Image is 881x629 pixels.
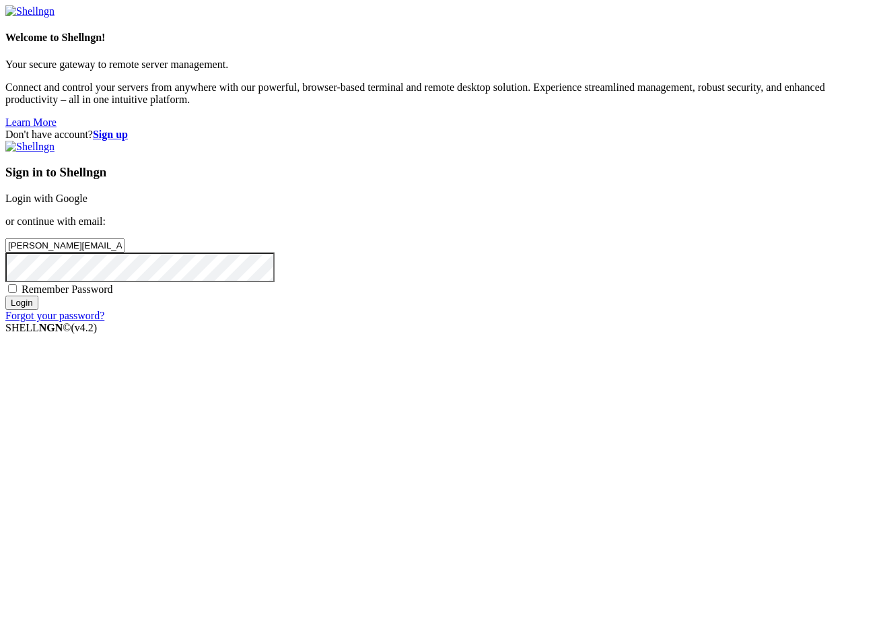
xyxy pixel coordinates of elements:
a: Login with Google [5,193,87,204]
span: SHELL © [5,322,97,333]
input: Email address [5,238,125,253]
span: Remember Password [22,284,113,295]
p: Connect and control your servers from anywhere with our powerful, browser-based terminal and remo... [5,81,876,106]
a: Forgot your password? [5,310,104,321]
p: Your secure gateway to remote server management. [5,59,876,71]
div: Don't have account? [5,129,876,141]
img: Shellngn [5,141,55,153]
span: 4.2.0 [71,322,98,333]
b: NGN [39,322,63,333]
img: Shellngn [5,5,55,18]
h3: Sign in to Shellngn [5,165,876,180]
p: or continue with email: [5,216,876,228]
input: Remember Password [8,284,17,293]
h4: Welcome to Shellngn! [5,32,876,44]
a: Sign up [93,129,128,140]
a: Learn More [5,117,57,128]
input: Login [5,296,38,310]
